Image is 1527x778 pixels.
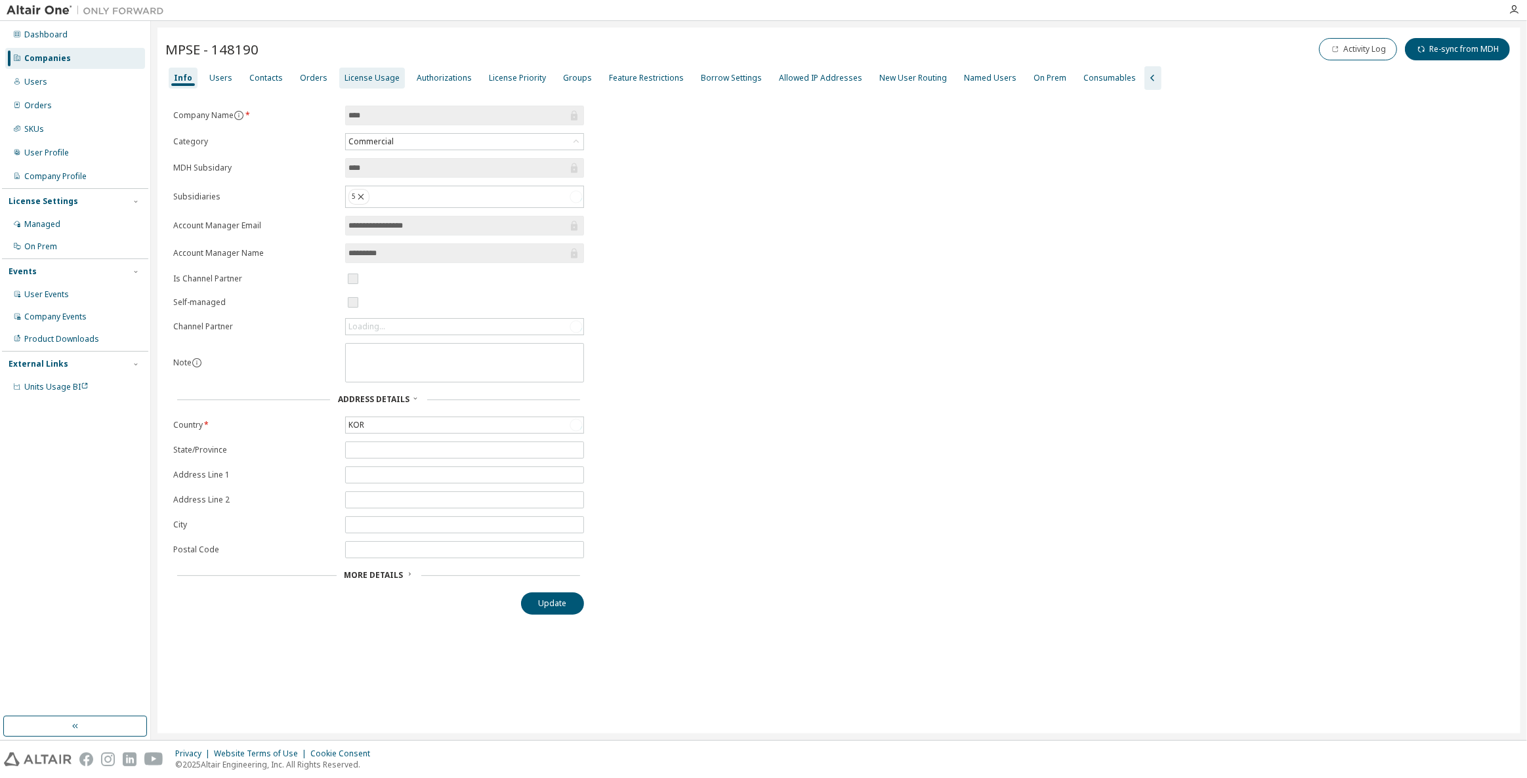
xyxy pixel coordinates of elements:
div: Loading... [346,319,583,335]
div: Company Events [24,312,87,322]
label: Note [173,357,192,368]
label: Self-managed [173,297,337,308]
label: Account Manager Name [173,248,337,258]
div: On Prem [24,241,57,252]
label: Address Line 1 [173,470,337,480]
button: Re-sync from MDH [1405,38,1510,60]
div: Website Terms of Use [214,748,310,759]
div: Users [209,73,232,83]
div: KOR [346,417,583,433]
label: Company Name [173,110,337,121]
div: Borrow Settings [701,73,762,83]
img: linkedin.svg [123,752,136,766]
label: Is Channel Partner [173,274,337,284]
label: Channel Partner [173,321,337,332]
label: MDH Subsidary [173,163,337,173]
div: Orders [24,100,52,111]
button: information [192,358,202,368]
div: Company Profile [24,171,87,182]
div: On Prem [1034,73,1066,83]
span: MPSE - 148190 [165,40,259,58]
div: Allowed IP Addresses [779,73,862,83]
label: Country [173,420,337,430]
div: User Profile [24,148,69,158]
div: Cookie Consent [310,748,378,759]
div: New User Routing [879,73,947,83]
span: More Details [345,569,404,581]
div: License Settings [9,196,78,207]
img: youtube.svg [144,752,163,766]
div: Info [174,73,192,83]
div: Commercial [346,134,396,149]
div: Loading... [348,321,385,332]
div: User Events [24,289,69,300]
div: Dashboard [24,30,68,40]
label: State/Province [173,445,337,455]
label: Category [173,136,337,147]
label: Address Line 2 [173,495,337,505]
span: Units Usage BI [24,381,89,392]
div: KOR [346,418,366,432]
div: Companies [24,53,71,64]
img: facebook.svg [79,752,93,766]
div: Product Downloads [24,334,99,344]
div: Consumables [1083,73,1136,83]
div: Named Users [964,73,1016,83]
div: External Links [9,359,68,369]
button: Update [521,592,584,615]
span: Address Details [338,394,409,405]
div: Privacy [175,748,214,759]
label: Postal Code [173,544,337,555]
div: Feature Restrictions [609,73,684,83]
img: instagram.svg [101,752,115,766]
div: License Priority [489,73,546,83]
div: License Usage [345,73,400,83]
div: Authorizations [417,73,472,83]
img: altair_logo.svg [4,752,72,766]
div: Contacts [249,73,283,83]
div: Managed [24,219,60,230]
div: Orders [300,73,327,83]
div: Events [9,266,37,277]
label: Account Manager Email [173,220,337,231]
button: Activity Log [1319,38,1397,60]
button: information [234,110,244,121]
p: © 2025 Altair Engineering, Inc. All Rights Reserved. [175,759,378,770]
label: Subsidiaries [173,192,337,202]
div: 5 [348,189,369,205]
div: 5 [346,186,583,207]
label: City [173,520,337,530]
div: Users [24,77,47,87]
div: SKUs [24,124,44,134]
div: Groups [563,73,592,83]
div: Commercial [346,134,583,150]
img: Altair One [7,4,171,17]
